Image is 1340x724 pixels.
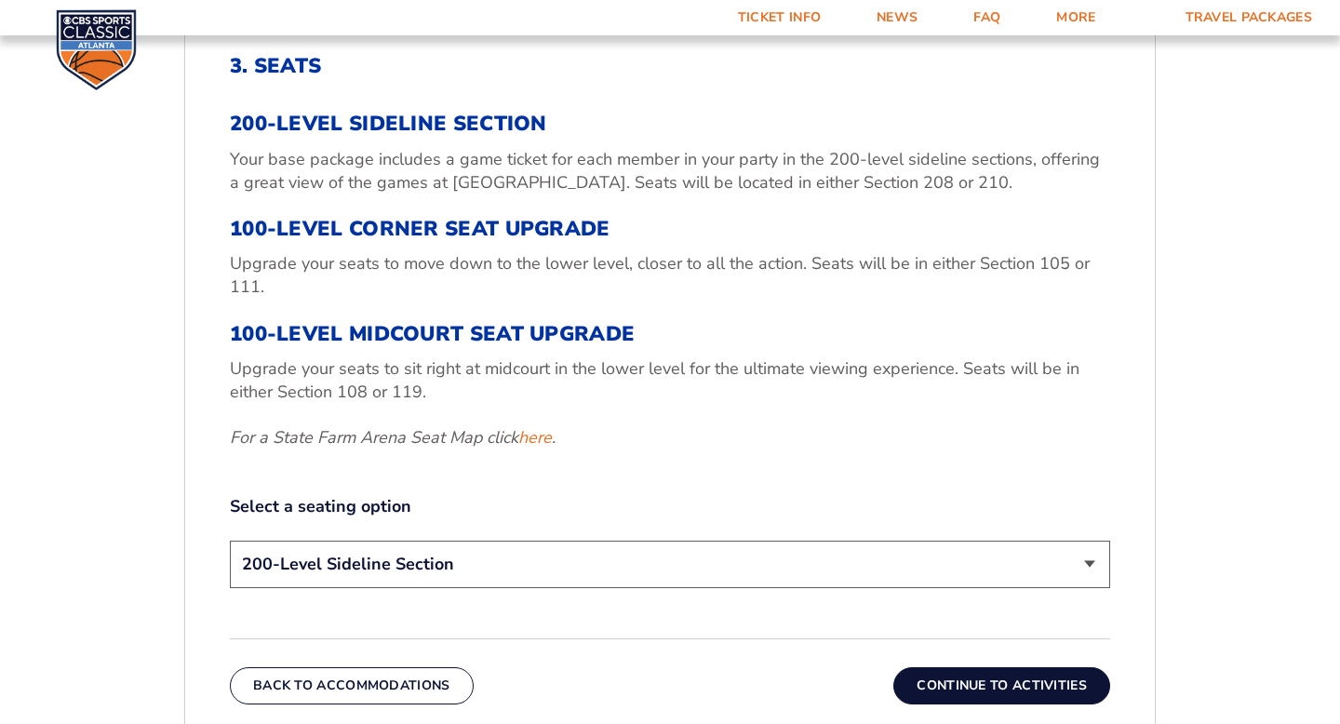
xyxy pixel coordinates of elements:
p: Your base package includes a game ticket for each member in your party in the 200-level sideline ... [230,148,1110,194]
h3: 200-Level Sideline Section [230,112,1110,136]
em: For a State Farm Arena Seat Map click . [230,426,556,449]
p: Upgrade your seats to move down to the lower level, closer to all the action. Seats will be in ei... [230,252,1110,299]
button: Continue To Activities [893,667,1110,704]
label: Select a seating option [230,495,1110,518]
h2: 3. Seats [230,54,1110,78]
button: Back To Accommodations [230,667,474,704]
h3: 100-Level Midcourt Seat Upgrade [230,322,1110,346]
a: here [518,426,552,449]
h3: 100-Level Corner Seat Upgrade [230,217,1110,241]
img: CBS Sports Classic [56,9,137,90]
p: Upgrade your seats to sit right at midcourt in the lower level for the ultimate viewing experienc... [230,357,1110,404]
